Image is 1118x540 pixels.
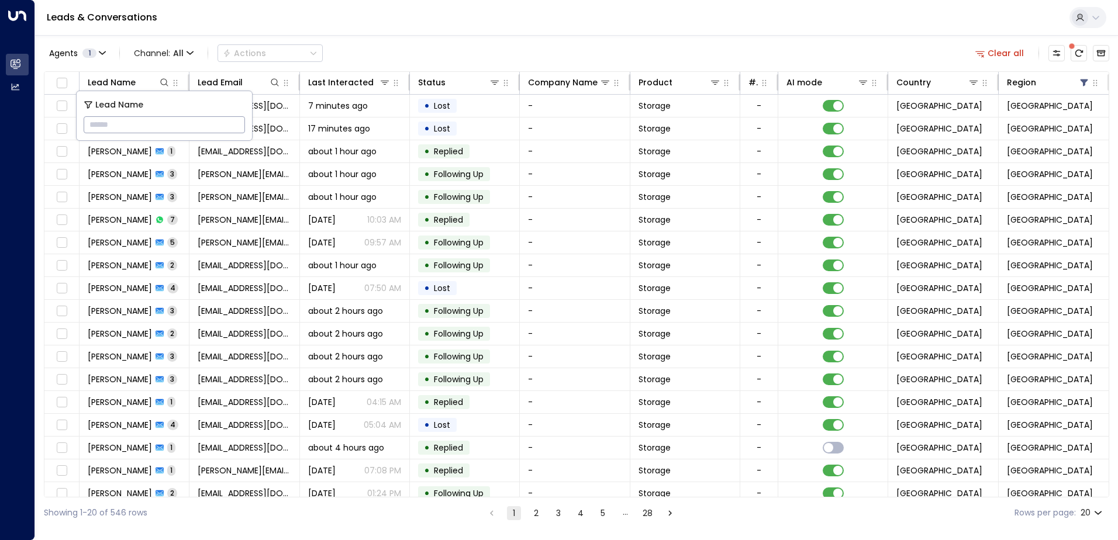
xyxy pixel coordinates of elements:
span: United Kingdom [896,305,982,317]
div: - [757,237,761,248]
span: United Kingdom [896,100,982,112]
span: 1 [167,442,175,452]
span: Shropshire [1007,100,1093,112]
td: - [520,437,630,459]
span: Shropshire [1007,442,1093,454]
span: United Kingdom [896,168,982,180]
div: - [757,259,761,271]
span: Shropshire [1007,146,1093,157]
span: about 2 hours ago [308,328,383,340]
span: Simon Sheena [88,305,152,317]
button: Go to page 2 [529,506,543,520]
span: Roger Williams [88,191,152,203]
span: David Morgan [88,487,152,499]
div: • [424,278,430,298]
span: Storage [639,328,671,340]
span: United Kingdom [896,328,982,340]
label: Rows per page: [1015,507,1076,519]
span: mlowitzsch@gmail.com [198,282,291,294]
div: Last Interacted [308,75,374,89]
div: Lead Email [198,75,280,89]
span: Toggle select row [54,144,69,159]
p: 07:08 PM [364,465,401,476]
td: - [520,95,630,117]
span: Storage [639,442,671,454]
span: Replied [434,442,463,454]
div: - [757,487,761,499]
span: All [173,49,184,58]
span: Scott Brown [88,146,152,157]
span: 4 [167,283,178,293]
span: Toggle select row [54,122,69,136]
span: Shropshire [1007,214,1093,226]
span: Toggle select row [54,441,69,455]
span: Mark Moore [88,442,152,454]
span: Storage [639,100,671,112]
td: - [520,368,630,390]
p: 01:24 PM [367,487,401,499]
span: Maico Lowitzsch [88,282,152,294]
span: ian.price@zen.co.uk [198,168,291,180]
span: Sep 17, 2025 [308,282,336,294]
div: • [424,301,430,321]
span: Channel: [129,45,198,61]
span: United Kingdom [896,259,982,271]
p: 04:15 AM [367,396,401,408]
span: Following Up [434,487,484,499]
span: about 1 hour ago [308,146,377,157]
span: 1 [167,465,175,475]
span: Storage [639,282,671,294]
span: Toggle select row [54,213,69,227]
span: United Kingdom [896,282,982,294]
span: Shropshire [1007,419,1093,431]
span: Shropshire [1007,191,1093,203]
button: Go to next page [663,506,677,520]
button: Archived Leads [1093,45,1109,61]
span: linziee19@hotmail.com [198,396,291,408]
button: Channel:All [129,45,198,61]
span: jamescrumpton@outlook.com [198,351,291,362]
td: - [520,163,630,185]
span: Storage [639,237,671,248]
span: Shropshire [1007,305,1093,317]
div: • [424,187,430,207]
div: 20 [1081,504,1105,521]
span: Roger Williams [88,214,152,226]
p: 10:03 AM [367,214,401,226]
span: Toggle select row [54,327,69,341]
div: • [424,141,430,161]
div: Company Name [528,75,610,89]
span: 3 [167,351,177,361]
div: • [424,483,430,503]
div: - [757,146,761,157]
span: Shropshire [1007,259,1093,271]
span: about 2 hours ago [308,305,383,317]
span: Storage [639,465,671,476]
div: - [757,100,761,112]
div: Status [418,75,446,89]
button: Go to page 3 [551,506,565,520]
span: United Kingdom [896,191,982,203]
span: 3 [167,169,177,179]
p: 07:50 AM [364,282,401,294]
div: - [757,419,761,431]
span: Lost [434,282,450,294]
span: rebekah.lachowicz@gmail.com [198,465,291,476]
td: - [520,300,630,322]
span: 17 minutes ago [308,123,370,134]
div: • [424,392,430,412]
div: - [757,123,761,134]
span: 2 [167,260,177,270]
span: 7 minutes ago [308,100,368,112]
div: - [757,373,761,385]
div: • [424,324,430,344]
span: United Kingdom [896,373,982,385]
td: - [520,140,630,162]
span: 5 [167,237,178,247]
div: Region [1007,75,1036,89]
span: Yesterday [308,487,336,499]
span: Toggle select row [54,304,69,319]
div: Country [896,75,931,89]
span: Replied [434,146,463,157]
span: simonpaulsheena@gmail.com [198,305,291,317]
